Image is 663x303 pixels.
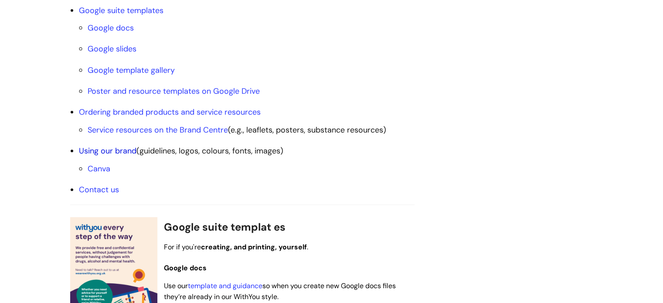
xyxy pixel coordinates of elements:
[79,184,119,195] a: Contact us
[88,123,415,137] li: (e.g., leaflets, posters, substance resources)
[79,107,261,117] a: Ordering branded products and service resources
[188,281,262,290] a: template and guidance
[164,242,308,252] span: For if you're .
[88,23,134,33] a: Google docs
[88,125,228,135] a: Service resources on the Brand Centre
[164,281,396,301] span: Use our so when you create new Google docs files they’re already in our WithYou style.
[88,86,260,96] a: Poster and resource templates on Google Drive
[79,5,163,16] a: Google suite templates
[164,220,286,234] span: Google suite templat es
[88,163,110,174] a: Canva
[88,65,175,75] a: Google template gallery
[88,44,136,54] a: Google slides
[164,263,207,272] span: Google docs
[79,144,415,176] li: (guidelines, logos, colours, fonts, images)
[79,146,136,156] a: Using our brand
[201,242,307,252] strong: creating, and printing, yourself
